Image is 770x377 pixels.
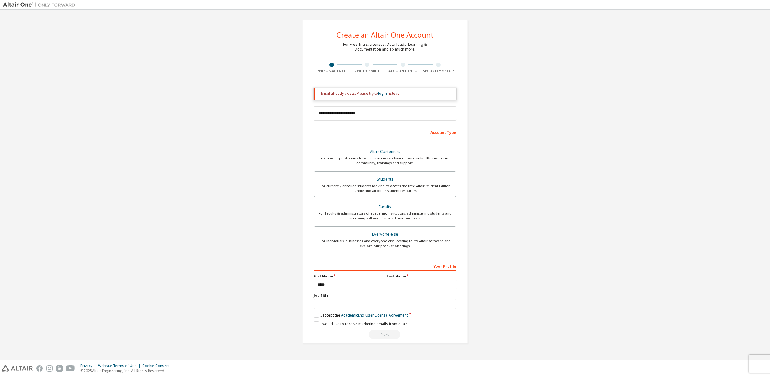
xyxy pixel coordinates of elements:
div: Email already exists [314,330,456,339]
div: Personal Info [314,69,350,73]
div: For Free Trials, Licenses, Downloads, Learning & Documentation and so much more. [343,42,427,52]
div: Security Setup [421,69,457,73]
a: Academic End-User License Agreement [341,313,408,318]
div: Account Info [385,69,421,73]
img: instagram.svg [46,365,53,372]
div: Account Type [314,127,456,137]
div: Create an Altair One Account [337,31,434,39]
label: I would like to receive marketing emails from Altair [314,321,407,326]
div: Your Profile [314,261,456,271]
div: For individuals, businesses and everyone else looking to try Altair software and explore our prod... [318,239,452,248]
div: Website Terms of Use [98,363,142,368]
label: I accept the [314,313,408,318]
div: Privacy [80,363,98,368]
p: © 2025 Altair Engineering, Inc. All Rights Reserved. [80,368,173,373]
label: First Name [314,274,383,279]
div: Altair Customers [318,147,452,156]
div: For faculty & administrators of academic institutions administering students and accessing softwa... [318,211,452,221]
img: Altair One [3,2,78,8]
div: Email already exists. Please try to instead. [321,91,451,96]
img: linkedin.svg [56,365,63,372]
div: Everyone else [318,230,452,239]
img: youtube.svg [66,365,75,372]
label: Last Name [387,274,456,279]
img: altair_logo.svg [2,365,33,372]
a: login [378,91,387,96]
div: For existing customers looking to access software downloads, HPC resources, community, trainings ... [318,156,452,165]
div: For currently enrolled students looking to access the free Altair Student Edition bundle and all ... [318,184,452,193]
div: Verify Email [350,69,385,73]
div: Students [318,175,452,184]
div: Faculty [318,203,452,211]
div: Cookie Consent [142,363,173,368]
label: Job Title [314,293,456,298]
img: facebook.svg [36,365,43,372]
